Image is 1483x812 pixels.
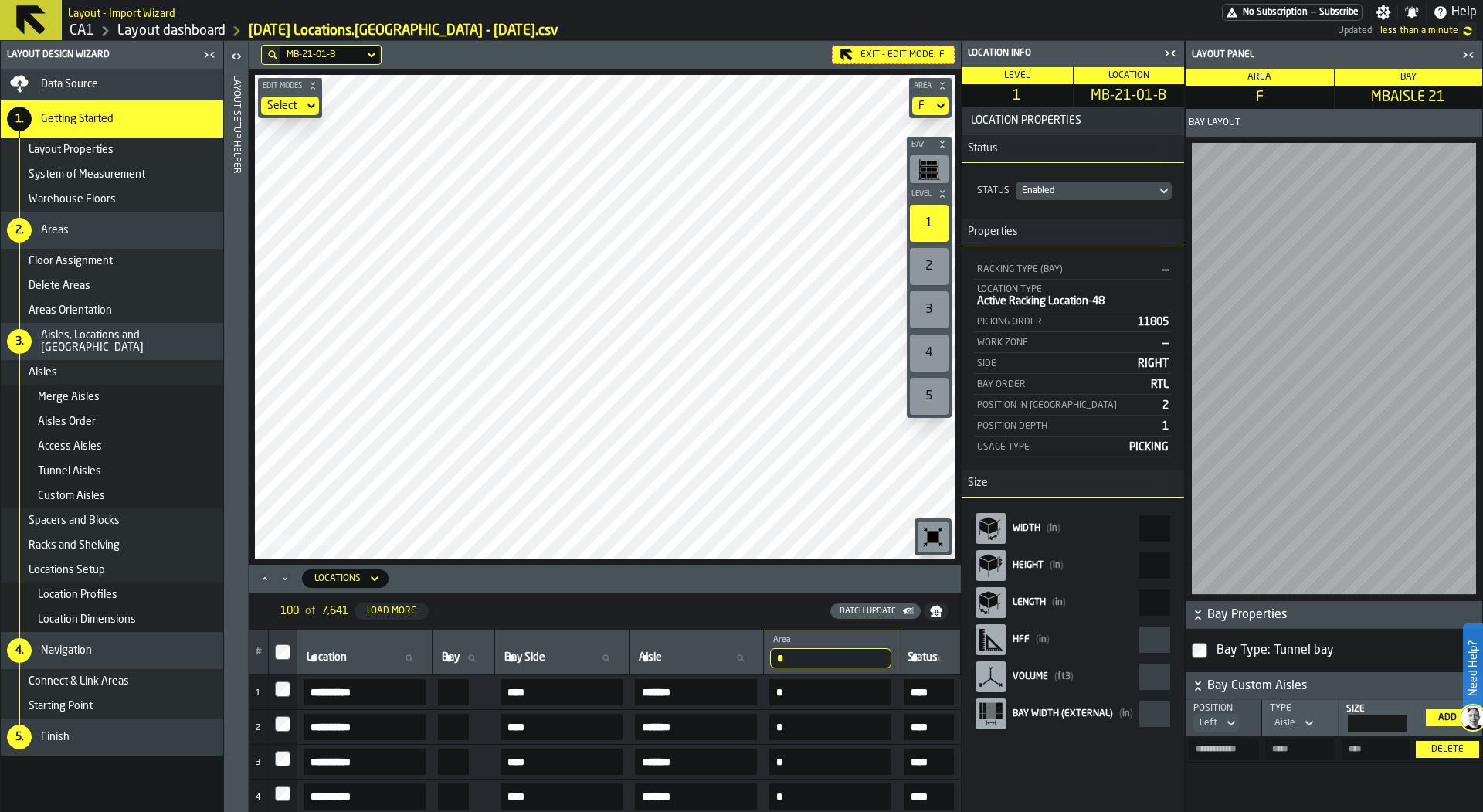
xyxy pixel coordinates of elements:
button: button- [907,137,952,152]
label: input-value- [769,783,891,810]
span: Location Properties [965,114,1181,127]
div: DropdownMenuValue-MB-21-01-B [287,49,358,60]
div: DropdownMenuValue-none [261,97,319,115]
span: label [773,635,791,645]
span: Bay Width (External) [1013,709,1113,719]
span: Properties [962,226,1018,238]
input: InputCheckbox-label-react-aria8174100788-:ranm: [275,786,290,801]
label: react-aria8174100788-:rasi: [1345,704,1407,732]
li: menu System of Measurement [1,162,223,187]
input: input-value- input-value- [769,749,891,775]
div: StatList-item-Work Zone [974,332,1172,353]
label: input-value- [904,783,954,810]
li: menu Data Source [1,69,223,100]
label: input-value- [501,679,623,705]
span: ( [1054,672,1057,681]
label: input-value- [769,679,891,705]
label: input-value- [304,783,426,810]
label: InputCheckbox-label-react-aria8174100788-:rakj: [275,681,290,697]
input: input-value- input-value- [304,749,426,775]
label: InputCheckbox-label-react-aria8174100788-:rak2: [275,644,290,660]
button: Minimize [276,571,294,586]
span: Subscribe [1319,7,1359,18]
span: Aisles, Locations and [GEOGRAPHIC_DATA] [41,329,217,354]
label: 27-01-01-A-locationBay [438,679,488,705]
div: Layout Setup Helper [231,72,242,808]
div: 5. [7,725,32,749]
span: ( [1052,598,1055,607]
h3: title-section-Properties [962,219,1184,246]
a: link-to-/wh/i/76e2a128-1b54-4d66-80d4-05ae4c277723 [70,22,94,39]
input: label [439,648,488,668]
div: 2 [910,248,949,285]
div: TypeDropdownMenuValue- [1268,703,1317,732]
span: Warehouse Floors [29,193,116,206]
span: RTL [1151,379,1169,390]
span: No Subscription [1243,7,1308,18]
input: input-value- input-value- [501,749,623,775]
span: in [1050,561,1064,570]
span: System of Measurement [29,168,145,181]
li: menu Tunnel Aisles [1,459,223,484]
div: Status [974,185,1013,196]
input: input-value- input-value- [769,714,891,740]
label: input-value- [769,749,891,775]
li: menu Finish [1,719,223,756]
span: ( [1050,561,1053,570]
div: Position in [GEOGRAPHIC_DATA] [977,400,1156,411]
span: label [442,651,460,664]
span: ft3 [1054,672,1074,681]
span: Status [962,142,998,155]
span: MB-21-01-B [1077,87,1182,104]
span: Areas Orientation [29,304,112,317]
div: 4 [910,335,949,372]
span: label [639,651,662,664]
div: StatList-item-Bay Order [974,374,1172,395]
div: 1 [910,205,949,242]
div: Load More [361,606,423,617]
div: StatList-item-Racking Type (Bay) [974,259,1172,280]
div: DropdownMenuValue-none [267,100,297,112]
span: Tunnel Aisles [38,465,101,477]
div: StatList-item-Location Type [974,280,1172,311]
li: menu Spacers and Blocks [1,508,223,533]
div: Add [1432,712,1463,723]
h3: title-section-Size [962,470,1184,498]
label: button-toggle-undefined [1458,22,1477,40]
div: DropdownMenuValue- [1274,718,1295,729]
span: Size [962,477,988,489]
label: input-value- [501,783,623,810]
input: react-aria8174100788-:rau4: react-aria8174100788-:rau4: [1139,627,1170,653]
span: label [908,651,938,664]
label: InputCheckbox-label-react-aria8174100788-:rasg: [1192,635,1476,666]
span: Bay [908,141,935,149]
span: RIGHT [1138,358,1169,369]
input: InputCheckbox-label-react-aria8174100788-:rasg: [1192,643,1207,658]
button: button-Load More [355,603,429,620]
li: menu Aisles, Locations and Bays [1,323,223,360]
label: InputCheckbox-label-react-aria8174100788-:raml: [275,751,290,766]
div: 2. [7,218,32,243]
span: Help [1451,3,1477,22]
div: InputCheckbox-react-aria8174100788-:rasg: [1213,638,1473,663]
div: 4. [7,638,32,663]
span: ) [1060,561,1064,570]
a: link-to-/wh/i/76e2a128-1b54-4d66-80d4-05ae4c277723/designer [117,22,226,39]
label: input-value- [769,714,891,740]
div: button-toolbar-undefined [915,518,952,555]
input: label [636,648,757,668]
span: Bay Layout [1189,117,1240,128]
span: in [1036,635,1050,644]
div: Batch Update [833,606,902,617]
input: react-aria8174100788-:rau0: react-aria8174100788-:rau0: [1139,552,1170,579]
li: menu Aisles [1,360,223,385]
div: Work Zone [977,338,1156,348]
li: menu Floor Assignment [1,249,223,273]
li: menu Delete Areas [1,273,223,298]
button: button-Delete [1416,741,1478,758]
span: Updated: [1338,25,1374,36]
span: Racks and Shelving [29,539,120,552]
div: button-toolbar-undefined [907,202,952,245]
li: menu Navigation [1,632,223,669]
li: menu Location Profiles [1,583,223,607]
